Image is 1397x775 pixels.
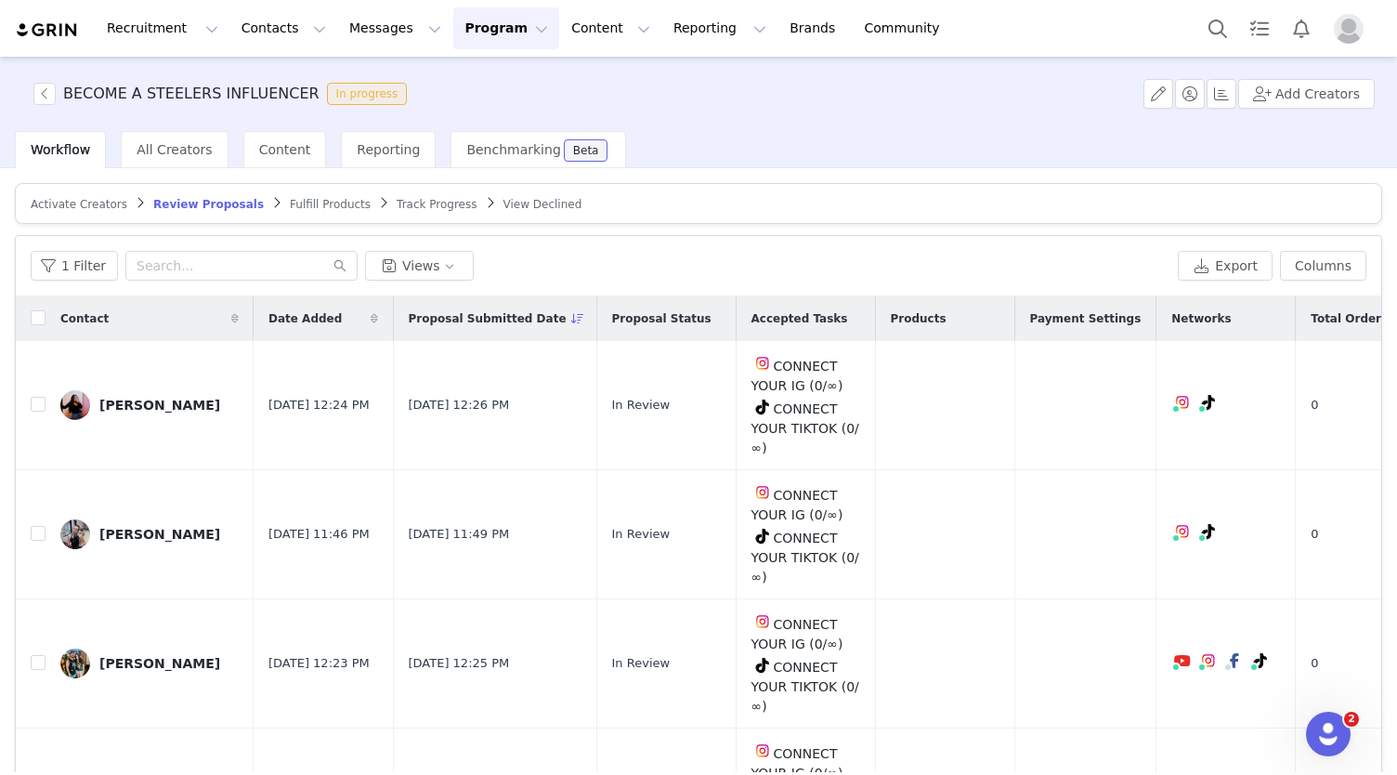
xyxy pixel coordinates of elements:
span: Content [259,142,311,157]
span: [object Object] [33,83,414,105]
iframe: Intercom live chat [1306,712,1351,756]
img: instagram.svg [755,485,770,500]
img: instagram.svg [1175,524,1190,539]
span: CONNECT YOUR TIKTOK (0/∞) [751,660,859,714]
span: Proposal Submitted Date [409,310,567,327]
h3: BECOME A STEELERS INFLUENCER [63,83,320,105]
button: Add Creators [1238,79,1375,109]
span: Payment Settings [1030,310,1142,327]
span: Contact [60,310,109,327]
img: instagram.svg [1175,395,1190,410]
span: Networks [1171,310,1231,327]
button: Columns [1280,251,1366,281]
span: Total Orders [1311,310,1388,327]
button: Messages [338,7,452,49]
span: Fulfill Products [290,198,371,211]
button: Reporting [662,7,777,49]
span: [DATE] 11:46 PM [268,525,370,544]
span: [DATE] 12:24 PM [268,396,370,414]
div: [PERSON_NAME] [99,656,220,671]
button: Notifications [1281,7,1322,49]
button: 1 Filter [31,251,118,281]
span: Proposal Status [612,310,712,327]
span: Date Added [268,310,342,327]
span: In Review [612,525,671,544]
img: 27a0b550-0c7f-416c-a83f-92a28b7b896c.jpg [60,390,90,420]
span: [DATE] 12:23 PM [268,654,370,673]
span: [DATE] 12:26 PM [409,396,510,414]
i: icon: search [333,259,346,272]
div: Beta [573,145,599,156]
span: Reporting [357,142,420,157]
span: In progress [327,83,408,105]
span: Benchmarking [466,142,560,157]
img: 94f41e75-0259-4190-91db-5783ef5c312a.jpg [60,649,90,678]
img: instagram.svg [755,356,770,371]
span: [DATE] 11:49 PM [409,525,510,544]
button: Content [560,7,661,49]
span: In Review [612,654,671,673]
button: Profile [1323,14,1382,44]
button: Contacts [230,7,337,49]
span: CONNECT YOUR IG (0/∞) [751,488,843,522]
a: Tasks [1239,7,1280,49]
span: In Review [612,396,671,414]
div: [PERSON_NAME] [99,527,220,542]
button: Views [365,251,474,281]
span: CONNECT YOUR IG (0/∞) [751,359,843,393]
div: [PERSON_NAME] [99,398,220,413]
a: Community [854,7,960,49]
img: instagram.svg [755,614,770,629]
span: Workflow [31,142,90,157]
span: Accepted Tasks [751,310,848,327]
span: CONNECT YOUR TIKTOK (0/∞) [751,401,859,455]
span: Products [891,310,947,327]
span: View Declined [503,198,582,211]
button: Program [453,7,559,49]
img: 9884bad8-b9a3-4ee5-a26d-970364e4c23a.jpg [60,519,90,549]
input: Search... [125,251,358,281]
a: [PERSON_NAME] [60,390,239,420]
img: grin logo [15,21,80,39]
a: Brands [778,7,852,49]
span: CONNECT YOUR IG (0/∞) [751,617,843,651]
button: Search [1197,7,1238,49]
span: [DATE] 12:25 PM [409,654,510,673]
span: Track Progress [397,198,477,211]
span: 2 [1344,712,1359,727]
a: [PERSON_NAME] [60,649,239,678]
button: Export [1178,251,1273,281]
button: Recruitment [96,7,229,49]
span: CONNECT YOUR TIKTOK (0/∞) [751,531,859,585]
span: All Creators [137,142,212,157]
img: instagram.svg [755,743,770,758]
span: Activate Creators [31,198,127,211]
img: placeholder-profile.jpg [1334,14,1364,44]
span: Review Proposals [153,198,264,211]
a: [PERSON_NAME] [60,519,239,549]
